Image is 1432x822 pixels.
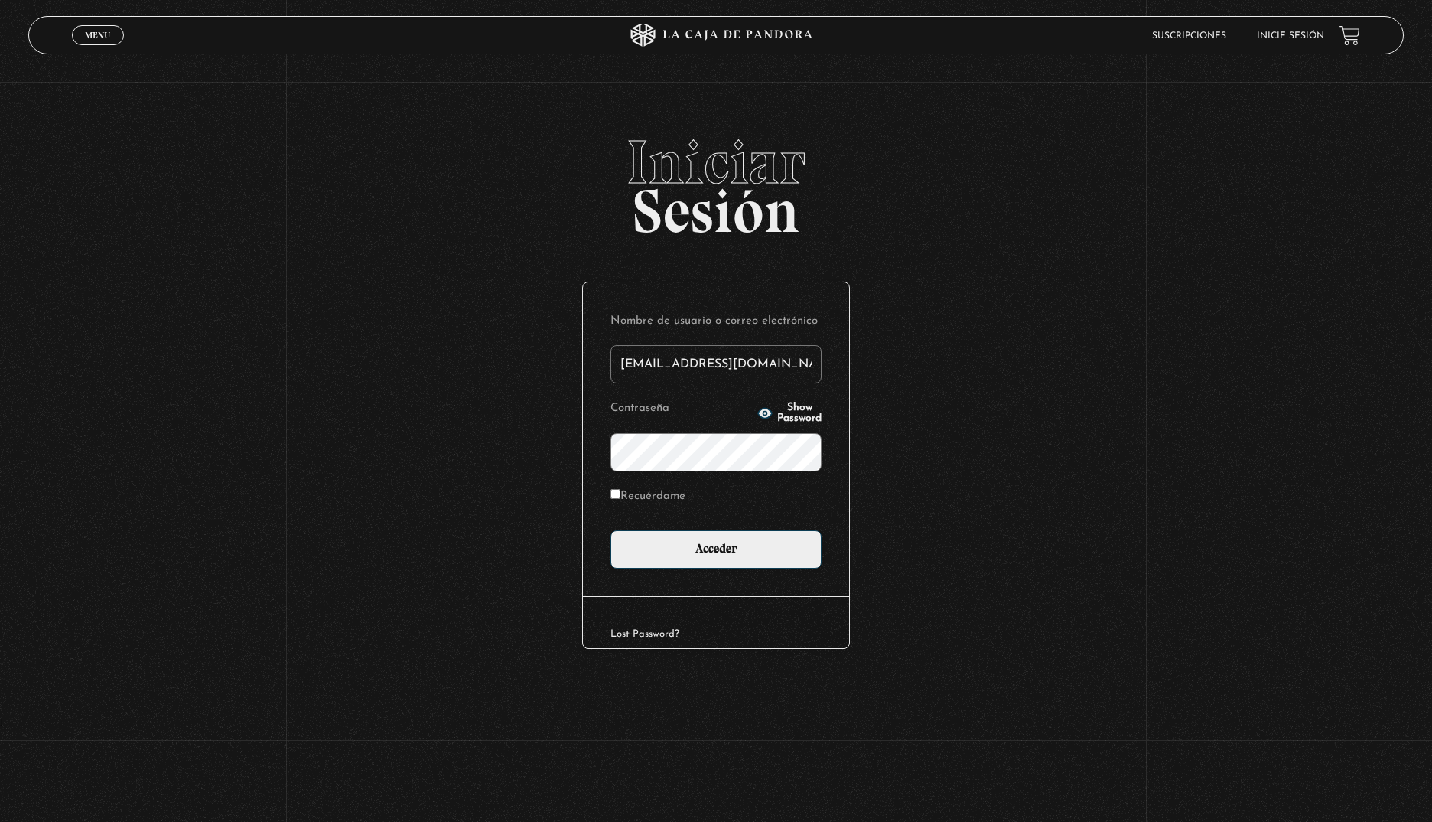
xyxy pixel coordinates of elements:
span: Cerrar [80,44,116,54]
label: Contraseña [610,397,753,421]
a: Lost Password? [610,629,679,639]
input: Recuérdame [610,489,620,499]
span: Menu [85,31,110,40]
button: Show Password [757,403,822,424]
span: Iniciar [28,132,1403,193]
label: Recuérdame [610,485,685,509]
h2: Sesión [28,132,1403,230]
input: Acceder [610,530,822,569]
a: View your shopping cart [1339,25,1360,46]
span: Show Password [777,403,822,424]
a: Inicie sesión [1257,31,1324,41]
label: Nombre de usuario o correo electrónico [610,310,822,334]
a: Suscripciones [1152,31,1226,41]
